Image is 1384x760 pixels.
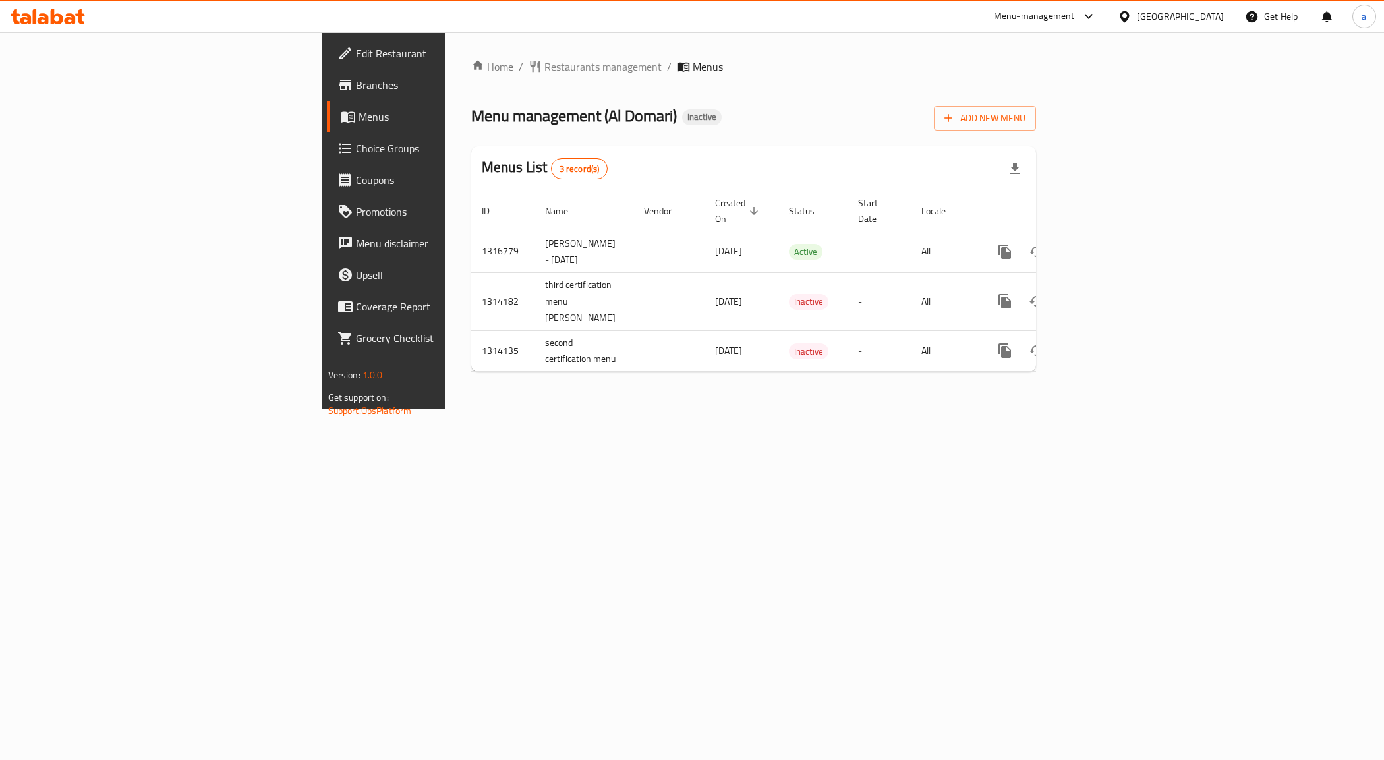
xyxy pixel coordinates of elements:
[356,204,542,219] span: Promotions
[471,101,677,131] span: Menu management ( Al Domari )
[482,158,608,179] h2: Menus List
[1021,335,1052,366] button: Change Status
[327,69,553,101] a: Branches
[789,203,832,219] span: Status
[545,203,585,219] span: Name
[327,132,553,164] a: Choice Groups
[327,259,553,291] a: Upsell
[1021,285,1052,317] button: Change Status
[362,366,383,384] span: 1.0.0
[327,164,553,196] a: Coupons
[715,243,742,260] span: [DATE]
[848,272,911,330] td: -
[944,110,1025,127] span: Add New Menu
[789,245,822,260] span: Active
[544,59,662,74] span: Restaurants management
[328,366,360,384] span: Version:
[327,38,553,69] a: Edit Restaurant
[327,101,553,132] a: Menus
[789,294,828,309] span: Inactive
[1362,9,1366,24] span: a
[327,227,553,259] a: Menu disclaimer
[789,344,828,359] span: Inactive
[551,158,608,179] div: Total records count
[999,153,1031,185] div: Export file
[1137,9,1224,24] div: [GEOGRAPHIC_DATA]
[682,111,722,123] span: Inactive
[328,389,389,406] span: Get support on:
[529,59,662,74] a: Restaurants management
[715,195,763,227] span: Created On
[921,203,963,219] span: Locale
[682,109,722,125] div: Inactive
[356,235,542,251] span: Menu disclaimer
[356,45,542,61] span: Edit Restaurant
[667,59,672,74] li: /
[534,330,633,372] td: second certification menu
[482,203,507,219] span: ID
[994,9,1075,24] div: Menu-management
[789,294,828,310] div: Inactive
[911,231,979,272] td: All
[979,191,1126,231] th: Actions
[327,291,553,322] a: Coverage Report
[934,106,1036,131] button: Add New Menu
[328,402,412,419] a: Support.OpsPlatform
[989,335,1021,366] button: more
[911,330,979,372] td: All
[715,293,742,310] span: [DATE]
[534,231,633,272] td: [PERSON_NAME] - [DATE]
[359,109,542,125] span: Menus
[356,172,542,188] span: Coupons
[989,285,1021,317] button: more
[989,236,1021,268] button: more
[715,342,742,359] span: [DATE]
[356,330,542,346] span: Grocery Checklist
[356,77,542,93] span: Branches
[1021,236,1052,268] button: Change Status
[848,231,911,272] td: -
[858,195,895,227] span: Start Date
[848,330,911,372] td: -
[789,343,828,359] div: Inactive
[356,267,542,283] span: Upsell
[693,59,723,74] span: Menus
[552,163,608,175] span: 3 record(s)
[356,299,542,314] span: Coverage Report
[327,322,553,354] a: Grocery Checklist
[911,272,979,330] td: All
[356,140,542,156] span: Choice Groups
[471,59,1036,74] nav: breadcrumb
[471,191,1126,372] table: enhanced table
[534,272,633,330] td: third certification menu [PERSON_NAME]
[644,203,689,219] span: Vendor
[327,196,553,227] a: Promotions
